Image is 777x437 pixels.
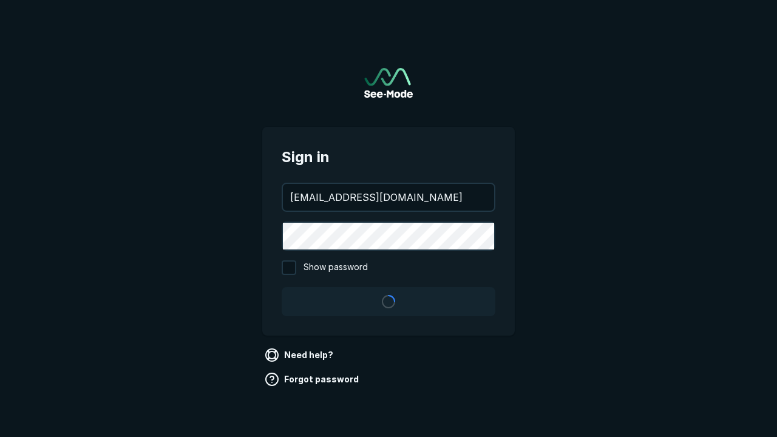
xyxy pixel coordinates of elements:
span: Sign in [282,146,495,168]
img: See-Mode Logo [364,68,413,98]
a: Forgot password [262,370,364,389]
input: your@email.com [283,184,494,211]
span: Show password [304,260,368,275]
a: Need help? [262,345,338,365]
a: Go to sign in [364,68,413,98]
